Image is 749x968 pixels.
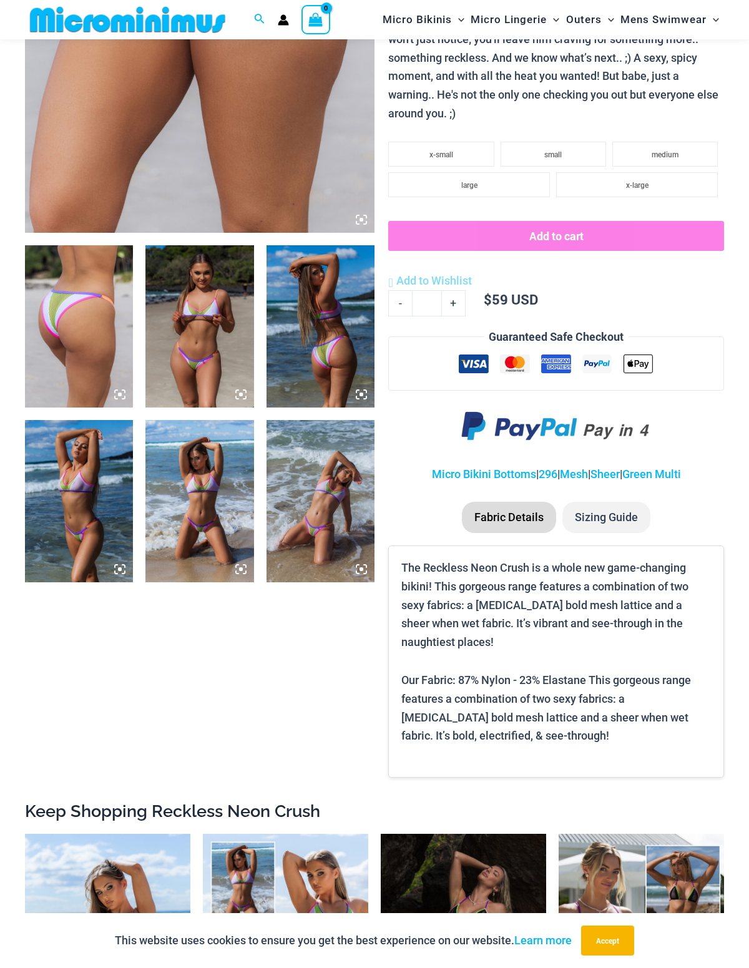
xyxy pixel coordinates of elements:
[412,290,441,316] input: Product quantity
[432,467,536,481] a: Micro Bikini Bottoms
[401,559,711,652] p: The Reckless Neon Crush is a whole new game-changing bikini! This gorgeous range features a combi...
[388,172,550,197] li: large
[267,420,374,582] img: Reckless Neon Crush Lime Crush 349 Crop Top 296 Cheeky Bottom
[626,181,649,190] span: x-large
[388,290,412,316] a: -
[145,245,253,408] img: Reckless Neon Crush Lime Crush 349 Crop Top 296 Cheeky Bottom
[581,926,634,956] button: Accept
[145,420,253,582] img: Reckless Neon Crush Lime Crush 349 Crop Top 296 Cheeky Bottom
[468,4,562,36] a: Micro LingerieMenu ToggleMenu Toggle
[378,2,724,37] nav: Site Navigation
[25,800,724,822] h2: Keep Shopping Reckless Neon Crush
[617,4,722,36] a: Mens SwimwearMenu ToggleMenu Toggle
[278,14,289,26] a: Account icon link
[115,931,572,950] p: This website uses cookies to ensure you get the best experience on our website.
[707,4,719,36] span: Menu Toggle
[388,221,724,251] button: Add to cart
[254,12,265,27] a: Search icon link
[25,420,133,582] img: Reckless Neon Crush Lime Crush 349 Crop Top 296 Cheeky Bottom
[655,467,681,481] a: Multi
[484,290,492,308] span: $
[396,274,472,287] span: Add to Wishlist
[462,502,556,533] li: Fabric Details
[461,181,477,190] span: large
[560,467,588,481] a: Mesh
[25,6,230,34] img: MM SHOP LOGO FLAT
[442,290,466,316] a: +
[383,4,452,36] span: Micro Bikinis
[563,4,617,36] a: OutersMenu ToggleMenu Toggle
[429,150,453,159] span: x-small
[602,4,614,36] span: Menu Toggle
[590,467,620,481] a: Sheer
[25,245,133,408] img: Reckless Neon Crush Lime Crush 296 Cheeky Bottom
[379,4,468,36] a: Micro BikinisMenu ToggleMenu Toggle
[452,4,464,36] span: Menu Toggle
[622,467,652,481] a: Green
[612,142,718,167] li: medium
[401,671,711,745] p: Our Fabric: 87% Nylon - 23% Elastane This gorgeous range features a combination of two sexy fabri...
[484,328,629,346] legend: Guaranteed Safe Checkout
[471,4,547,36] span: Micro Lingerie
[620,4,707,36] span: Mens Swimwear
[562,502,650,533] li: Sizing Guide
[388,142,494,167] li: x-small
[267,245,374,408] img: Reckless Neon Crush Lime Crush 349 Crop Top 296 Cheeky Bottom
[566,4,602,36] span: Outers
[514,934,572,947] a: Learn more
[501,142,606,167] li: small
[652,150,678,159] span: medium
[484,290,538,308] bdi: 59 USD
[388,271,471,290] a: Add to Wishlist
[539,467,557,481] a: 296
[388,465,724,484] p: | | | |
[556,172,718,197] li: x-large
[301,5,330,34] a: View Shopping Cart, empty
[547,4,559,36] span: Menu Toggle
[544,150,562,159] span: small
